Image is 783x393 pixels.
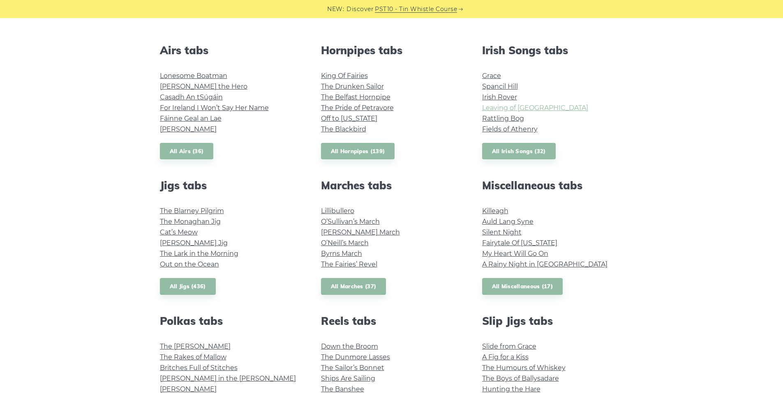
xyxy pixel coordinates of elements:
h2: Polkas tabs [160,315,301,327]
a: For Ireland I Won’t Say Her Name [160,104,269,112]
a: Britches Full of Stitches [160,364,238,372]
a: The Belfast Hornpipe [321,93,390,101]
a: Fields of Athenry [482,125,538,133]
a: The Pride of Petravore [321,104,394,112]
span: Discover [346,5,374,14]
a: O’Sullivan’s March [321,218,380,225]
h2: Jigs tabs [160,179,301,192]
a: The Monaghan Jig [160,218,221,225]
a: Killeagh [482,207,508,215]
a: [PERSON_NAME] March [321,228,400,236]
a: All Irish Songs (32) [482,143,556,160]
a: Spancil Hill [482,83,518,90]
a: The Rakes of Mallow [160,353,226,361]
a: Lonesome Boatman [160,72,227,80]
a: The Sailor’s Bonnet [321,364,384,372]
a: All Jigs (436) [160,278,216,295]
h2: Airs tabs [160,44,301,57]
a: Lillibullero [321,207,354,215]
a: My Heart Will Go On [482,250,548,257]
a: Cat’s Meow [160,228,198,236]
h2: Miscellaneous tabs [482,179,624,192]
a: Out on the Ocean [160,260,219,268]
a: The Dunmore Lasses [321,353,390,361]
a: Grace [482,72,501,80]
a: Casadh An tSúgáin [160,93,223,101]
a: The Humours of Whiskey [482,364,566,372]
h2: Hornpipes tabs [321,44,462,57]
h2: Irish Songs tabs [482,44,624,57]
a: Ships Are Sailing [321,375,375,382]
a: Off to [US_STATE] [321,115,377,122]
a: Auld Lang Syne [482,218,534,225]
h2: Marches tabs [321,179,462,192]
a: [PERSON_NAME] [160,385,217,393]
a: Fairytale Of [US_STATE] [482,239,557,247]
a: All Hornpipes (139) [321,143,395,160]
h2: Slip Jigs tabs [482,315,624,327]
a: Hunting the Hare [482,385,540,393]
a: Silent Night [482,228,522,236]
a: The Drunken Sailor [321,83,384,90]
a: A Rainy Night in [GEOGRAPHIC_DATA] [482,260,607,268]
a: The Banshee [321,385,364,393]
a: The Blackbird [321,125,366,133]
a: The Lark in the Morning [160,250,238,257]
a: O’Neill’s March [321,239,369,247]
a: All Miscellaneous (17) [482,278,563,295]
h2: Reels tabs [321,315,462,327]
span: NEW: [327,5,344,14]
a: [PERSON_NAME] the Hero [160,83,247,90]
a: [PERSON_NAME] in the [PERSON_NAME] [160,375,296,382]
a: King Of Fairies [321,72,368,80]
a: [PERSON_NAME] Jig [160,239,228,247]
a: The [PERSON_NAME] [160,342,231,350]
a: All Marches (37) [321,278,386,295]
a: The Boys of Ballysadare [482,375,559,382]
a: The Blarney Pilgrim [160,207,224,215]
a: Down the Broom [321,342,378,350]
a: A Fig for a Kiss [482,353,529,361]
a: Slide from Grace [482,342,536,350]
a: Irish Rover [482,93,517,101]
a: Byrns March [321,250,362,257]
a: All Airs (36) [160,143,214,160]
a: Leaving of [GEOGRAPHIC_DATA] [482,104,588,112]
a: Fáinne Geal an Lae [160,115,222,122]
a: The Fairies’ Revel [321,260,377,268]
a: Rattling Bog [482,115,524,122]
a: PST10 - Tin Whistle Course [375,5,457,14]
a: [PERSON_NAME] [160,125,217,133]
